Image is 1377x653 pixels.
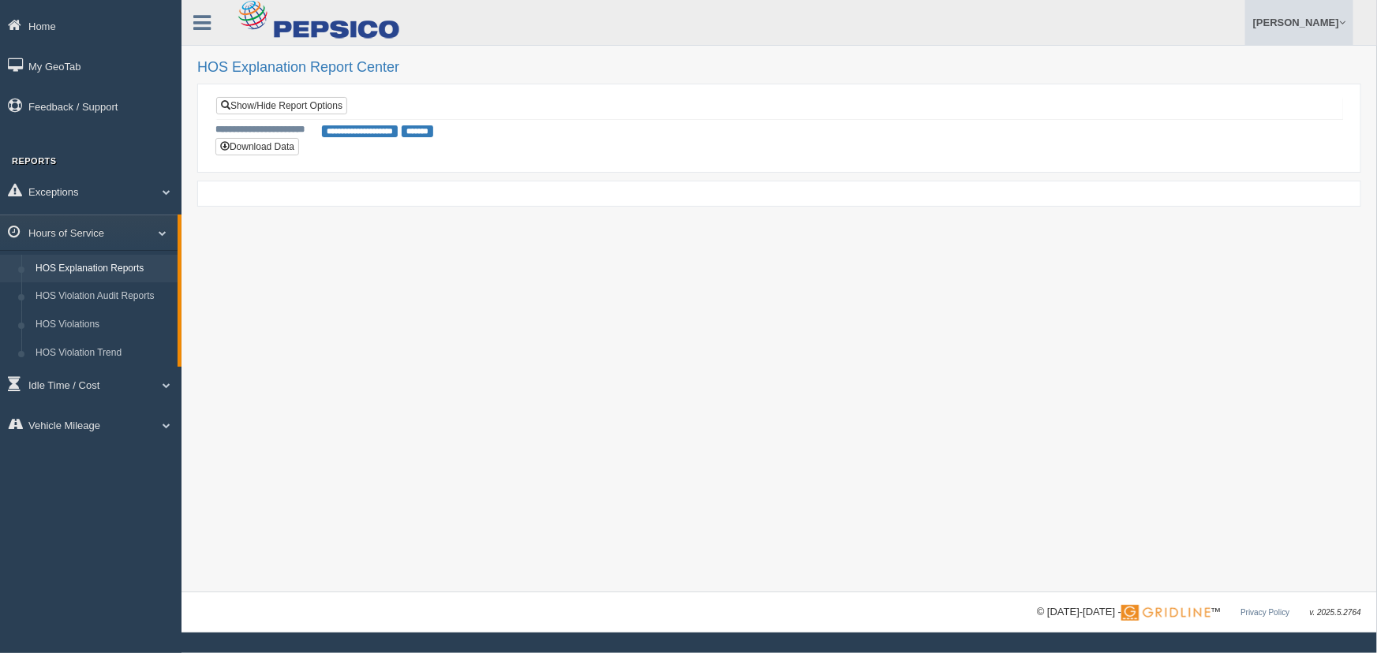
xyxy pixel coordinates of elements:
[1310,608,1361,617] span: v. 2025.5.2764
[1037,604,1361,621] div: © [DATE]-[DATE] - ™
[28,339,178,368] a: HOS Violation Trend
[28,311,178,339] a: HOS Violations
[1240,608,1289,617] a: Privacy Policy
[28,255,178,283] a: HOS Explanation Reports
[28,282,178,311] a: HOS Violation Audit Reports
[1121,605,1210,621] img: Gridline
[197,60,1361,76] h2: HOS Explanation Report Center
[216,97,347,114] a: Show/Hide Report Options
[215,138,299,155] button: Download Data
